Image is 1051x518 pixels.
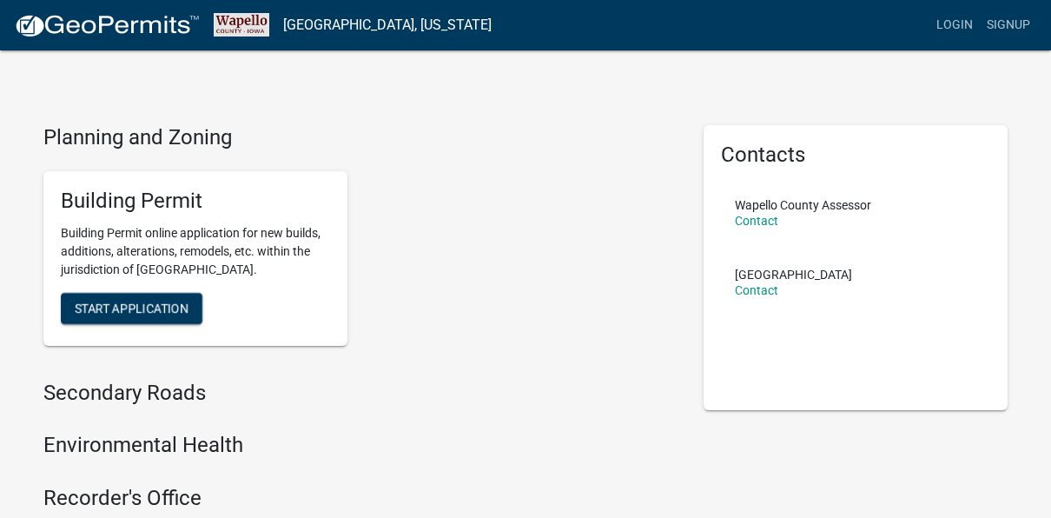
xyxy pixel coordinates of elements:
[735,269,852,281] p: [GEOGRAPHIC_DATA]
[43,381,678,406] h4: Secondary Roads
[61,224,330,279] p: Building Permit online application for new builds, additions, alterations, remodels, etc. within ...
[721,143,990,168] h5: Contacts
[283,10,492,40] a: [GEOGRAPHIC_DATA], [US_STATE]
[61,293,202,324] button: Start Application
[929,9,980,42] a: Login
[735,214,778,228] a: Contact
[735,199,871,211] p: Wapello County Assessor
[980,9,1037,42] a: Signup
[214,13,269,37] img: Wapello County, Iowa
[43,125,678,150] h4: Planning and Zoning
[735,283,778,297] a: Contact
[43,486,678,511] h4: Recorder's Office
[43,433,678,458] h4: Environmental Health
[75,301,188,315] span: Start Application
[61,189,330,214] h5: Building Permit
